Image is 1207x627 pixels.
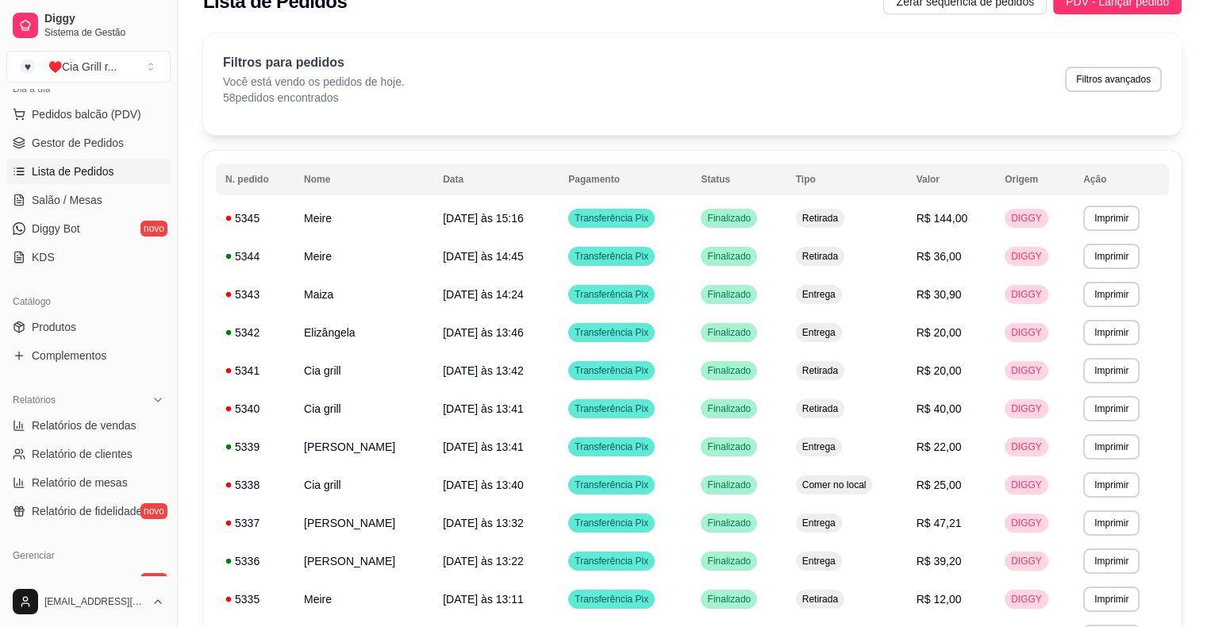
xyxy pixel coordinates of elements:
span: Transferência Pix [571,440,652,453]
th: Nome [294,163,433,195]
button: Imprimir [1083,358,1140,383]
span: Comer no local [799,479,870,491]
button: Imprimir [1083,472,1140,498]
span: R$ 39,20 [917,555,962,567]
button: Imprimir [1083,206,1140,231]
span: R$ 30,90 [917,288,962,301]
span: [DATE] às 14:45 [443,250,524,263]
th: Data [433,163,559,195]
span: Retirada [799,364,841,377]
button: Pedidos balcão (PDV) [6,102,171,127]
span: Transferência Pix [571,479,652,491]
span: Finalizado [704,517,754,529]
p: Filtros para pedidos [223,53,405,72]
td: Maiza [294,275,433,313]
span: Retirada [799,402,841,415]
span: Finalizado [704,479,754,491]
span: Finalizado [704,364,754,377]
span: [DATE] às 13:32 [443,517,524,529]
span: R$ 12,00 [917,593,962,606]
button: Filtros avançados [1065,67,1162,92]
span: DIGGY [1008,288,1045,301]
span: DIGGY [1008,250,1045,263]
span: Finalizado [704,288,754,301]
td: Meire [294,580,433,618]
span: Retirada [799,593,841,606]
span: Retirada [799,212,841,225]
span: [DATE] às 13:11 [443,593,524,606]
span: DIGGY [1008,479,1045,491]
div: 5336 [225,553,285,569]
button: Imprimir [1083,396,1140,421]
span: R$ 22,00 [917,440,962,453]
span: Transferência Pix [571,593,652,606]
span: DIGGY [1008,593,1045,606]
th: Valor [907,163,995,195]
span: Gestor de Pedidos [32,135,124,151]
span: Transferência Pix [571,212,652,225]
td: Elizângela [294,313,433,352]
div: 5338 [225,477,285,493]
span: ♥ [20,59,36,75]
div: 5337 [225,515,285,531]
span: [DATE] às 13:46 [443,326,524,339]
div: 5342 [225,325,285,340]
span: Retirada [799,250,841,263]
span: Entrega [799,288,839,301]
td: Cia grill [294,352,433,390]
span: [DATE] às 13:40 [443,479,524,491]
span: Relatório de clientes [32,446,133,462]
span: Transferência Pix [571,402,652,415]
span: Diggy [44,12,164,26]
div: 5340 [225,401,285,417]
div: 5335 [225,591,285,607]
span: Produtos [32,319,76,335]
span: Relatório de fidelidade [32,503,142,519]
span: R$ 36,00 [917,250,962,263]
span: Transferência Pix [571,326,652,339]
span: Pedidos balcão (PDV) [32,106,141,122]
a: Diggy Botnovo [6,216,171,241]
span: DIGGY [1008,326,1045,339]
div: Catálogo [6,289,171,314]
button: Imprimir [1083,282,1140,307]
td: Cia grill [294,390,433,428]
span: R$ 20,00 [917,364,962,377]
td: Meire [294,199,433,237]
a: Relatório de clientes [6,441,171,467]
span: KDS [32,249,55,265]
p: 58 pedidos encontrados [223,90,405,106]
a: Gestor de Pedidos [6,130,171,156]
span: Transferência Pix [571,517,652,529]
span: R$ 25,00 [917,479,962,491]
div: ♥️Cia Grill r ... [48,59,117,75]
a: Complementos [6,343,171,368]
span: Lista de Pedidos [32,163,114,179]
span: Relatórios de vendas [32,417,136,433]
span: [DATE] às 14:24 [443,288,524,301]
th: Ação [1074,163,1169,195]
span: Finalizado [704,250,754,263]
span: [DATE] às 13:22 [443,555,524,567]
span: Salão / Mesas [32,192,102,208]
span: [DATE] às 13:41 [443,440,524,453]
span: Entrega [799,555,839,567]
span: Finalizado [704,326,754,339]
span: R$ 47,21 [917,517,962,529]
span: Finalizado [704,212,754,225]
span: R$ 20,00 [917,326,962,339]
span: Finalizado [704,440,754,453]
td: [PERSON_NAME] [294,504,433,542]
div: Gerenciar [6,543,171,568]
span: Entrega [799,440,839,453]
button: Imprimir [1083,320,1140,345]
span: [EMAIL_ADDRESS][DOMAIN_NAME] [44,595,145,608]
span: R$ 144,00 [917,212,968,225]
span: DIGGY [1008,517,1045,529]
span: [DATE] às 15:16 [443,212,524,225]
a: DiggySistema de Gestão [6,6,171,44]
span: Transferência Pix [571,250,652,263]
span: DIGGY [1008,212,1045,225]
a: KDS [6,244,171,270]
span: Entrega [799,326,839,339]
